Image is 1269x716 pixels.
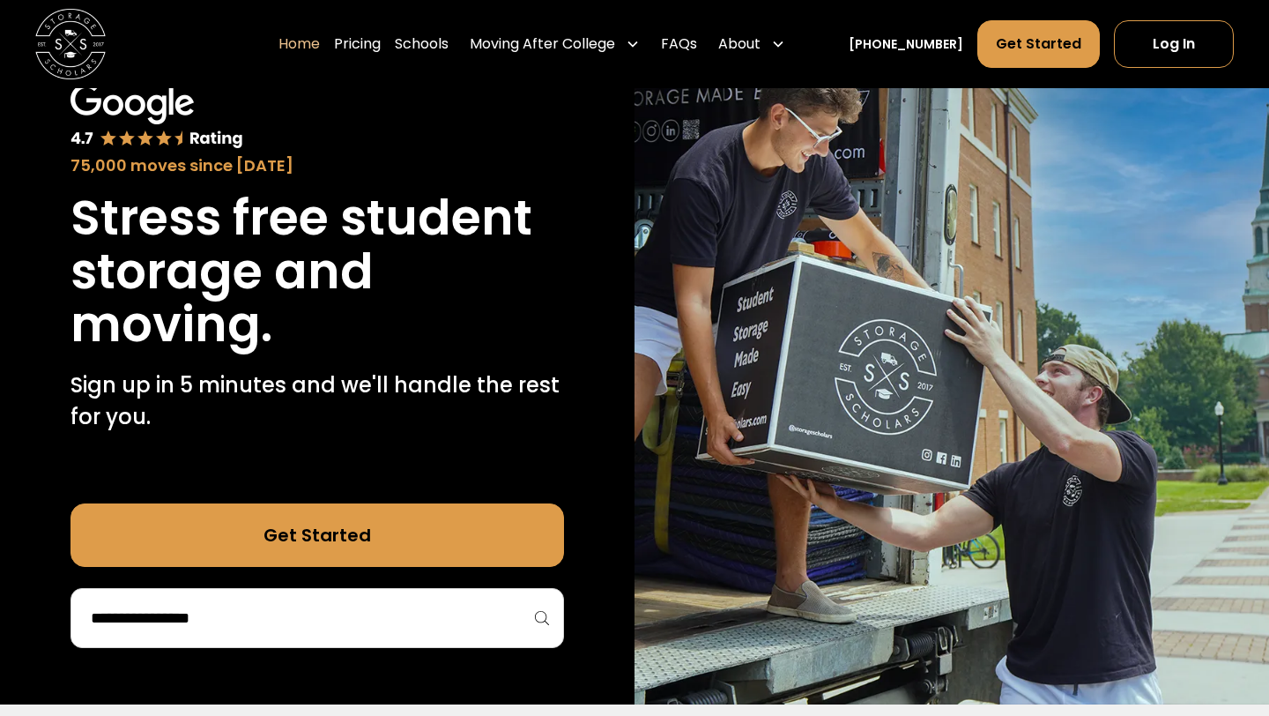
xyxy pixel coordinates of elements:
div: About [718,34,761,55]
div: Moving After College [463,19,647,69]
a: FAQs [661,19,697,69]
a: Get Started [977,20,1100,68]
a: home [35,9,106,79]
a: [PHONE_NUMBER] [849,35,963,54]
div: 75,000 moves since [DATE] [70,153,564,177]
p: Sign up in 5 minutes and we'll handle the rest for you. [70,369,564,433]
div: About [711,19,792,69]
a: Pricing [334,19,381,69]
h1: Stress free student storage and moving. [70,191,564,352]
img: Google 4.7 star rating [70,84,243,150]
a: Home [278,19,320,69]
div: Moving After College [470,34,615,55]
img: Storage Scholars makes moving and storage easy. [634,27,1269,705]
a: Get Started [70,503,564,567]
img: Storage Scholars main logo [35,9,106,79]
a: Log In [1114,20,1234,68]
a: Schools [395,19,449,69]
